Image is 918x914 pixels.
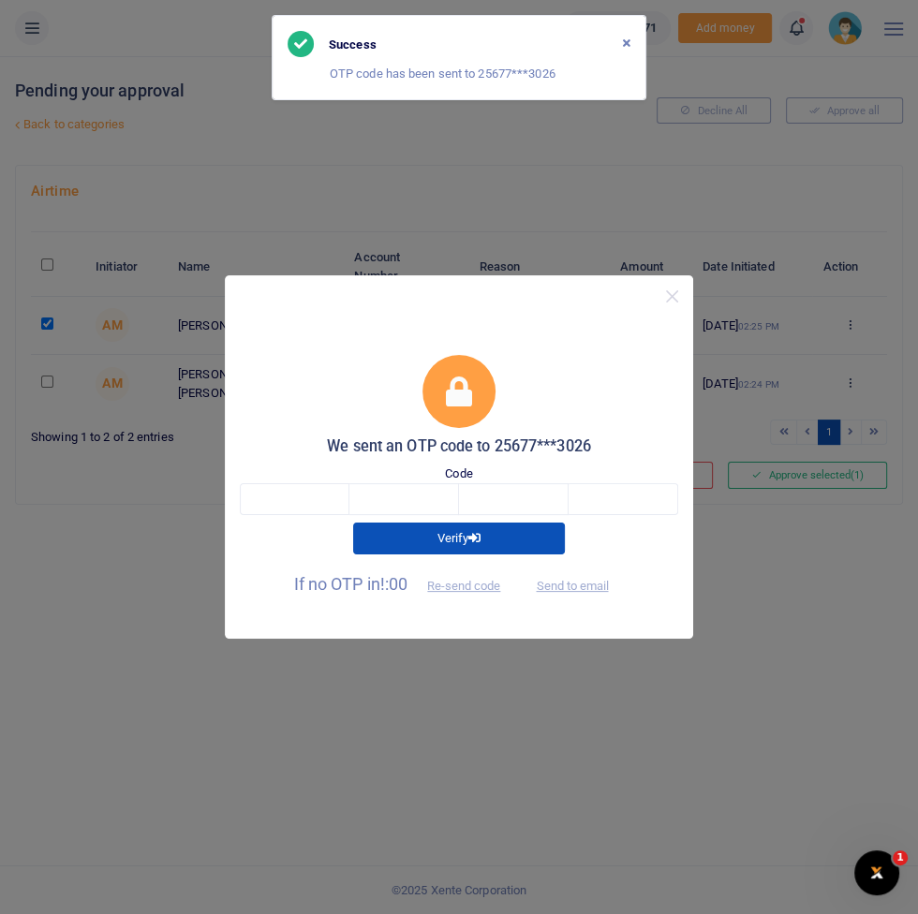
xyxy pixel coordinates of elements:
[854,850,899,895] iframe: Intercom live chat
[240,437,678,456] h5: We sent an OTP code to 25677***3026
[329,37,377,52] h6: Success
[294,574,517,594] span: If no OTP in
[380,574,407,594] span: !:00
[623,36,630,52] button: Close
[659,283,686,310] button: Close
[353,523,565,554] button: Verify
[893,850,908,865] span: 1
[445,464,472,483] label: Code
[330,65,630,84] p: OTP code has been sent to 25677***3026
